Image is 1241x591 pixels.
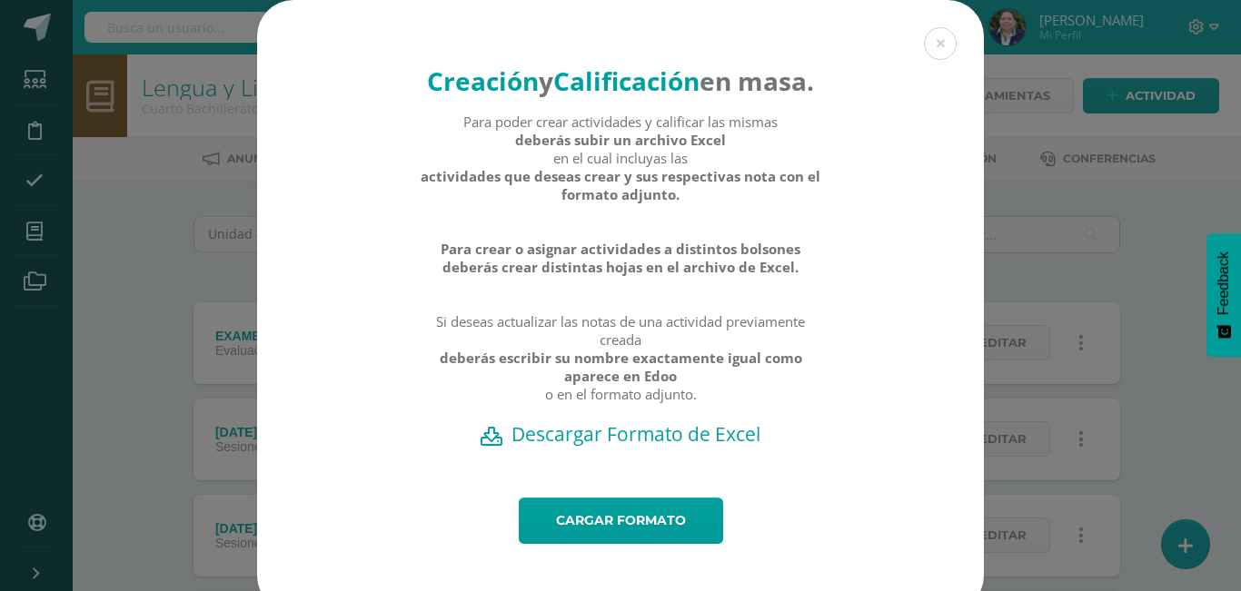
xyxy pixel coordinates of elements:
[1206,233,1241,357] button: Feedback - Mostrar encuesta
[539,64,553,98] strong: y
[427,64,539,98] strong: Creación
[420,113,822,421] div: Para poder crear actividades y calificar las mismas en el cual incluyas las Si deseas actualizar ...
[420,240,822,276] strong: Para crear o asignar actividades a distintos bolsones deberás crear distintas hojas en el archivo...
[515,131,726,149] strong: deberás subir un archivo Excel
[553,64,700,98] strong: Calificación
[420,167,822,203] strong: actividades que deseas crear y sus respectivas nota con el formato adjunto.
[289,421,952,447] a: Descargar Formato de Excel
[924,27,957,60] button: Close (Esc)
[420,349,822,385] strong: deberás escribir su nombre exactamente igual como aparece en Edoo
[1216,251,1232,315] span: Feedback
[420,64,822,98] h4: en masa.
[519,497,723,544] a: Cargar formato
